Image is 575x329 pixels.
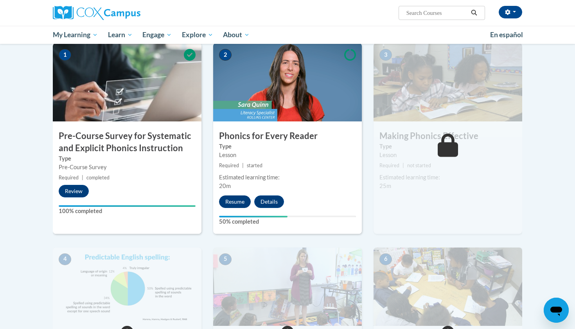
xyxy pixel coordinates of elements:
span: | [242,163,244,168]
div: Estimated learning time: [379,173,516,182]
span: 1 [59,49,71,61]
label: Type [379,142,516,151]
span: Required [219,163,239,168]
div: Lesson [219,151,356,159]
iframe: Button to launch messaging window [544,298,569,323]
a: Learn [103,26,138,44]
div: Estimated learning time: [219,173,356,182]
label: Type [59,154,196,163]
img: Course Image [53,248,201,326]
span: | [402,163,404,168]
img: Course Image [374,248,522,326]
img: Course Image [374,43,522,121]
img: Cox Campus [53,6,140,20]
label: Type [219,142,356,151]
div: Main menu [41,26,534,44]
div: Lesson [379,151,516,159]
a: Explore [177,26,218,44]
div: Pre-Course Survey [59,163,196,172]
span: 4 [59,253,71,265]
span: | [82,175,83,181]
div: Your progress [59,205,196,207]
span: 6 [379,253,392,265]
span: Required [379,163,399,168]
span: completed [86,175,110,181]
span: 20m [219,183,231,189]
img: Course Image [53,43,201,121]
h3: Pre-Course Survey for Systematic and Explicit Phonics Instruction [53,130,201,154]
img: Course Image [213,43,362,121]
label: 100% completed [59,207,196,215]
span: About [223,30,250,40]
button: Account Settings [499,6,522,18]
span: Engage [142,30,172,40]
h3: Making Phonics Effective [374,130,522,142]
a: En español [485,27,528,43]
span: En español [490,31,523,39]
span: 25m [379,183,391,189]
span: Learn [108,30,133,40]
a: My Learning [48,26,103,44]
button: Resume [219,195,251,208]
span: My Learning [53,30,98,40]
a: Cox Campus [53,6,201,20]
div: Your progress [219,216,287,217]
span: not started [407,163,431,168]
label: 50% completed [219,217,356,226]
img: Course Image [213,248,362,326]
span: Explore [182,30,213,40]
a: Engage [137,26,177,44]
span: 2 [219,49,232,61]
span: Required [59,175,79,181]
span: started [247,163,262,168]
h3: Phonics for Every Reader [213,130,362,142]
button: Search [468,8,480,18]
span: 3 [379,49,392,61]
button: Review [59,185,89,197]
a: About [218,26,255,44]
span: 5 [219,253,232,265]
button: Details [254,195,284,208]
input: Search Courses [406,8,468,18]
